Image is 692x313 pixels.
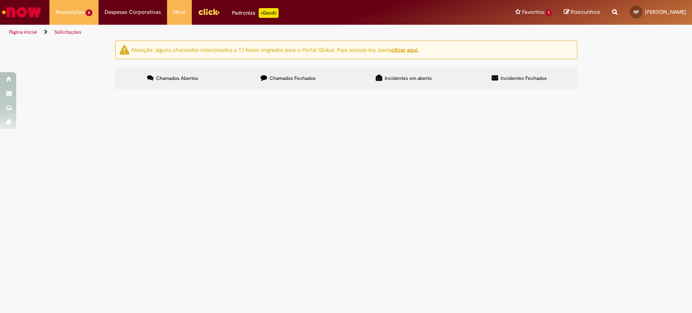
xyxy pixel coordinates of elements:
span: Favoritos [522,8,544,16]
span: Rascunhos [571,8,600,16]
span: Incidentes em aberto [385,75,432,81]
div: Padroniza [232,8,279,18]
span: NP [634,9,639,15]
a: Rascunhos [564,9,600,16]
span: Despesas Corporativas [105,8,161,16]
ul: Trilhas de página [6,25,455,40]
p: +GenAi [259,8,279,18]
a: clicar aqui. [392,46,419,53]
span: 1 [546,9,552,16]
span: More [173,8,186,16]
ng-bind-html: Atenção: alguns chamados relacionados a T.I foram migrados para o Portal Global. Para acessá-los,... [131,46,419,53]
span: 6 [86,9,92,16]
a: Página inicial [9,29,37,35]
span: Incidentes Fechados [501,75,547,81]
span: [PERSON_NAME] [645,9,686,15]
img: click_logo_yellow_360x200.png [198,6,220,18]
span: Chamados Fechados [270,75,316,81]
a: Solicitações [54,29,81,35]
img: ServiceNow [1,4,43,20]
span: Chamados Abertos [156,75,198,81]
span: Requisições [56,8,84,16]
